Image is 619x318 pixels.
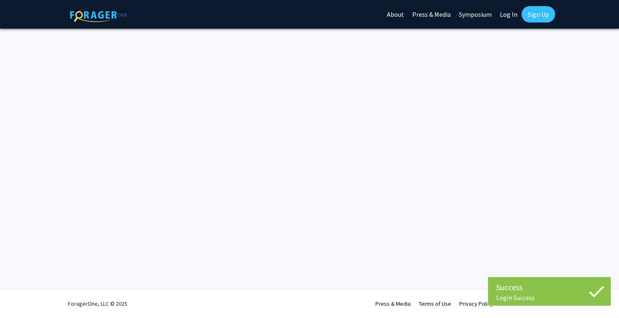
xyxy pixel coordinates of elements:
[459,300,493,307] a: Privacy Policy
[419,300,451,307] a: Terms of Use
[70,8,127,22] img: ForagerOne Logo
[68,289,127,318] div: ForagerOne, LLC © 2025
[496,293,603,302] div: Login Success
[375,300,411,307] a: Press & Media
[522,6,555,23] a: Sign Up
[496,281,603,293] div: Success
